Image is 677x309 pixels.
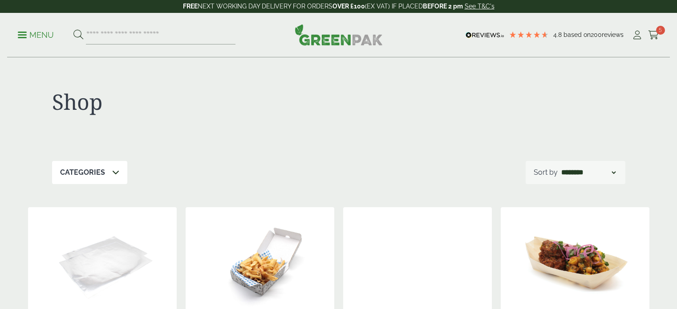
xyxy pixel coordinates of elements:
[183,3,198,10] strong: FREE
[423,3,463,10] strong: BEFORE 2 pm
[18,30,54,40] p: Menu
[509,31,549,39] div: 4.79 Stars
[648,28,659,42] a: 5
[559,167,617,178] select: Shop order
[332,3,365,10] strong: OVER £100
[466,32,504,38] img: REVIEWS.io
[465,3,495,10] a: See T&C's
[656,26,665,35] span: 5
[534,167,558,178] p: Sort by
[295,24,383,45] img: GreenPak Supplies
[648,31,659,40] i: Cart
[632,31,643,40] i: My Account
[52,89,339,115] h1: Shop
[563,31,591,38] span: Based on
[18,30,54,39] a: Menu
[60,167,105,178] p: Categories
[591,31,602,38] span: 200
[602,31,624,38] span: reviews
[553,31,563,38] span: 4.8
